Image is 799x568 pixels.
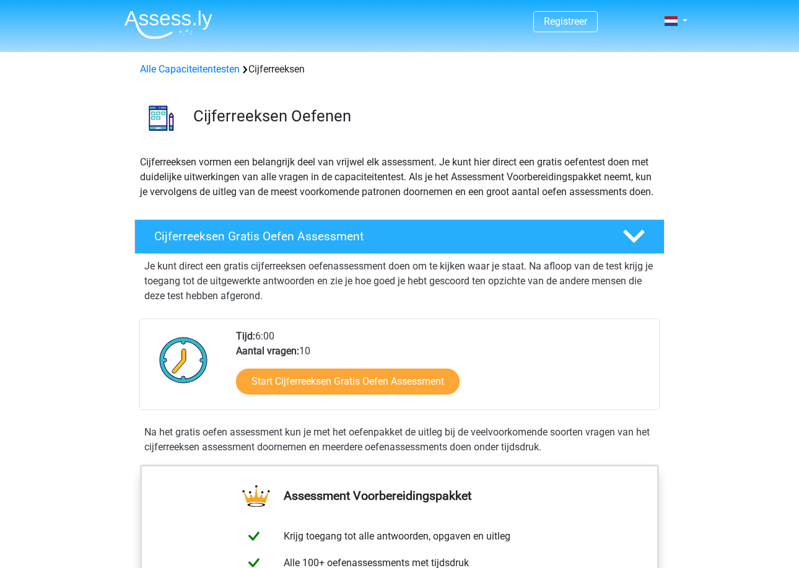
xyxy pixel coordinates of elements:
[129,219,670,254] a: Cijferreeksen Gratis Oefen Assessment
[236,369,460,395] a: Start Cijferreeksen Gratis Oefen Assessment
[135,92,188,144] img: cijferreeksen
[140,155,659,199] p: Cijferreeksen vormen een belangrijk deel van vrijwel elk assessment. Je kunt hier direct een grat...
[124,10,212,39] img: Assessly
[139,425,660,455] div: Na het gratis oefen assessment kun je met het oefenpakket de uitleg bij de veelvoorkomende soorte...
[140,63,240,75] a: Alle Capaciteitentesten
[236,345,299,357] b: Aantal vragen:
[227,329,658,409] div: 6:00 10
[236,330,255,342] b: Tijd:
[154,229,603,243] h4: Cijferreeksen Gratis Oefen Assessment
[544,15,587,27] a: Registreer
[144,259,655,304] p: Je kunt direct een gratis cijferreeksen oefenassessment doen om te kijken waar je staat. Na afloo...
[193,107,655,126] h3: Cijferreeksen Oefenen
[135,62,664,77] div: Cijferreeksen
[152,329,215,391] img: Klok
